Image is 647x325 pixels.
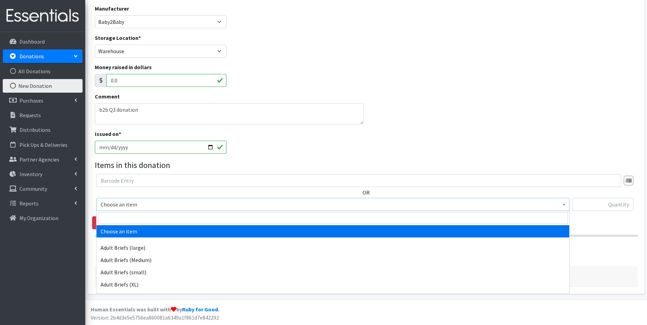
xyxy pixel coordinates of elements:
a: My Organization [3,211,83,225]
label: OR [363,188,370,197]
a: Reports [3,197,83,210]
li: Choose an item [97,225,569,237]
a: Pick Ups & Deliveries [3,138,83,152]
label: Storage Location [95,34,141,42]
span: Choose an item [96,198,570,211]
abbr: required [138,34,141,41]
p: Purchases [19,97,43,104]
a: All Donations [3,64,83,78]
span: Choose an item [101,200,565,209]
label: Issued on [95,130,121,138]
a: New Donation [3,79,83,93]
li: Adult Briefs (Medium) [97,254,569,266]
a: Ruby for Good [182,306,218,313]
strong: Human Essentials was built with by . [91,306,219,313]
p: Requests [19,112,41,119]
a: Dashboard [3,35,83,48]
p: My Organization [19,215,58,221]
li: Adult Briefs (XL) [97,278,569,291]
a: Inventory [3,167,83,181]
p: Donations [19,53,44,60]
p: Partner Agencies [19,156,59,163]
a: Remove [92,216,126,229]
a: Purchases [3,94,83,107]
p: Reports [19,200,39,207]
li: Adult Briefs (large) [97,242,569,254]
a: Community [3,182,83,196]
label: Manufacturer [95,4,129,13]
img: HumanEssentials [3,4,83,27]
li: Adult Briefs (small) [97,266,569,278]
label: Money raised in dollars [95,63,152,71]
label: Comment [95,92,120,100]
a: Donations [3,49,83,63]
input: Barcode Entry [96,174,621,187]
li: Adult Briefs (XS) [97,291,569,303]
p: Dashboard [19,38,45,45]
p: Inventory [19,171,42,177]
a: Distributions [3,123,83,137]
input: Quantity [572,198,633,211]
abbr: required [119,130,121,137]
a: Requests [3,108,83,122]
p: Distributions [19,126,50,133]
a: Partner Agencies [3,153,83,166]
legend: Items in this donation [95,159,638,171]
span: Version: 2b4d3e5e5756ea860081a6349a1f861d7e842292 [91,314,219,321]
p: Community [19,185,47,192]
p: Pick Ups & Deliveries [19,141,68,148]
